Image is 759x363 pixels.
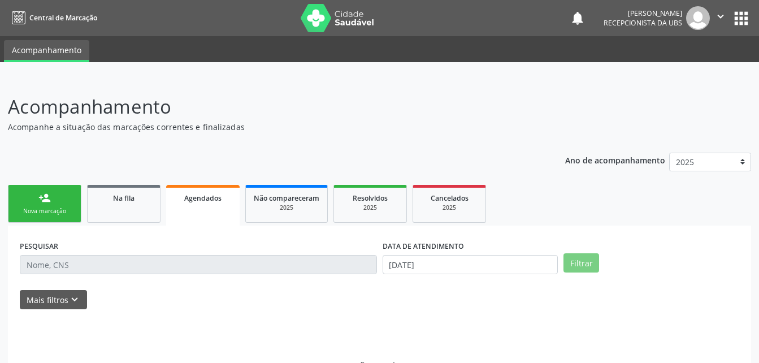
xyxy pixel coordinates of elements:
button:  [710,6,731,30]
p: Ano de acompanhamento [565,153,665,167]
p: Acompanhe a situação das marcações correntes e finalizadas [8,121,528,133]
input: Selecione um intervalo [383,255,558,274]
p: Acompanhamento [8,93,528,121]
a: Central de Marcação [8,8,97,27]
button: notifications [570,10,585,26]
div: 2025 [254,204,319,212]
i:  [714,10,727,23]
span: Na fila [113,193,135,203]
span: Central de Marcação [29,13,97,23]
div: Nova marcação [16,207,73,215]
label: PESQUISAR [20,237,58,255]
span: Resolvidos [353,193,388,203]
div: 2025 [342,204,398,212]
div: [PERSON_NAME] [604,8,682,18]
button: Mais filtroskeyboard_arrow_down [20,290,87,310]
span: Agendados [184,193,222,203]
span: Não compareceram [254,193,319,203]
input: Nome, CNS [20,255,377,274]
span: Cancelados [431,193,469,203]
div: person_add [38,192,51,204]
img: img [686,6,710,30]
a: Acompanhamento [4,40,89,62]
i: keyboard_arrow_down [68,293,81,306]
span: Recepcionista da UBS [604,18,682,28]
button: apps [731,8,751,28]
button: Filtrar [563,253,599,273]
label: DATA DE ATENDIMENTO [383,237,464,255]
div: 2025 [421,204,478,212]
